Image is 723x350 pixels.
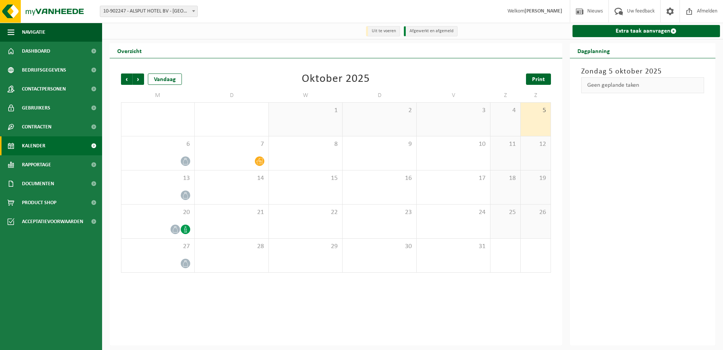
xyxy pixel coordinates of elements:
a: Extra taak aanvragen [573,25,720,37]
div: Oktober 2025 [302,73,370,85]
td: M [121,89,195,102]
span: Documenten [22,174,54,193]
td: Z [490,89,521,102]
span: Product Shop [22,193,56,212]
td: D [343,89,416,102]
span: Print [532,77,545,83]
span: 13 [125,174,191,183]
span: 17 [420,174,486,183]
span: 5 [524,106,547,115]
td: D [195,89,268,102]
span: Contactpersonen [22,80,66,98]
span: 3 [420,106,486,115]
span: 28 [199,242,264,251]
span: 16 [346,174,412,183]
a: Print [526,73,551,85]
span: 25 [494,208,517,217]
span: 15 [273,174,338,183]
span: 24 [420,208,486,217]
span: Volgende [133,73,144,85]
span: 2 [346,106,412,115]
span: 9 [346,140,412,148]
span: 14 [199,174,264,183]
span: 4 [494,106,517,115]
span: Rapportage [22,155,51,174]
h3: Zondag 5 oktober 2025 [581,66,704,77]
span: Navigatie [22,23,45,42]
span: Contracten [22,117,51,136]
span: 19 [524,174,547,183]
span: Kalender [22,136,45,155]
span: Acceptatievoorwaarden [22,212,83,231]
span: 23 [346,208,412,217]
td: Z [521,89,551,102]
span: Gebruikers [22,98,50,117]
span: 10-902247 - ALSPUT HOTEL BV - HALLE [100,6,198,17]
li: Uit te voeren [366,26,400,36]
div: Vandaag [148,73,182,85]
span: 30 [346,242,412,251]
div: Geen geplande taken [581,77,704,93]
span: 10 [420,140,486,148]
td: W [269,89,343,102]
h2: Dagplanning [570,43,617,58]
span: Dashboard [22,42,50,61]
span: 21 [199,208,264,217]
span: 8 [273,140,338,148]
span: 27 [125,242,191,251]
span: 1 [273,106,338,115]
span: 18 [494,174,517,183]
span: 26 [524,208,547,217]
span: 22 [273,208,338,217]
span: 7 [199,140,264,148]
td: V [417,89,490,102]
span: Vorige [121,73,132,85]
span: 29 [273,242,338,251]
span: 12 [524,140,547,148]
strong: [PERSON_NAME] [524,8,562,14]
li: Afgewerkt en afgemeld [404,26,458,36]
span: 20 [125,208,191,217]
h2: Overzicht [110,43,149,58]
span: 10-902247 - ALSPUT HOTEL BV - HALLE [100,6,197,17]
span: 6 [125,140,191,148]
span: 31 [420,242,486,251]
span: Bedrijfsgegevens [22,61,66,80]
span: 11 [494,140,517,148]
